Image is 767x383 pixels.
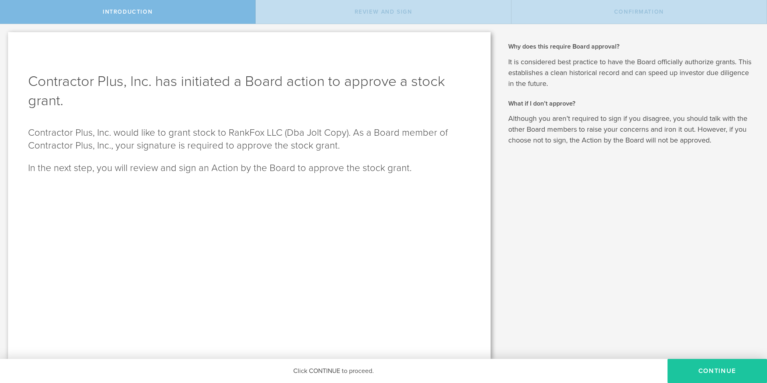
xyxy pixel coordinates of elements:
h2: What if I don’t approve? [508,99,755,108]
span: Review and Sign [355,8,412,15]
span: Confirmation [614,8,664,15]
p: In the next step, you will review and sign an Action by the Board to approve the stock grant. [28,162,471,175]
span: Introduction [103,8,152,15]
p: Contractor Plus, Inc. would like to grant stock to RankFox LLC (Dba Jolt Copy). As a Board member... [28,126,471,152]
button: Continue [668,359,767,383]
p: It is considered best practice to have the Board officially authorize grants. This establishes a ... [508,57,755,89]
p: Although you aren’t required to sign if you disagree, you should talk with the other Board member... [508,113,755,146]
h2: Why does this require Board approval? [508,42,755,51]
h1: Contractor Plus, Inc. has initiated a Board action to approve a stock grant. [28,72,471,110]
